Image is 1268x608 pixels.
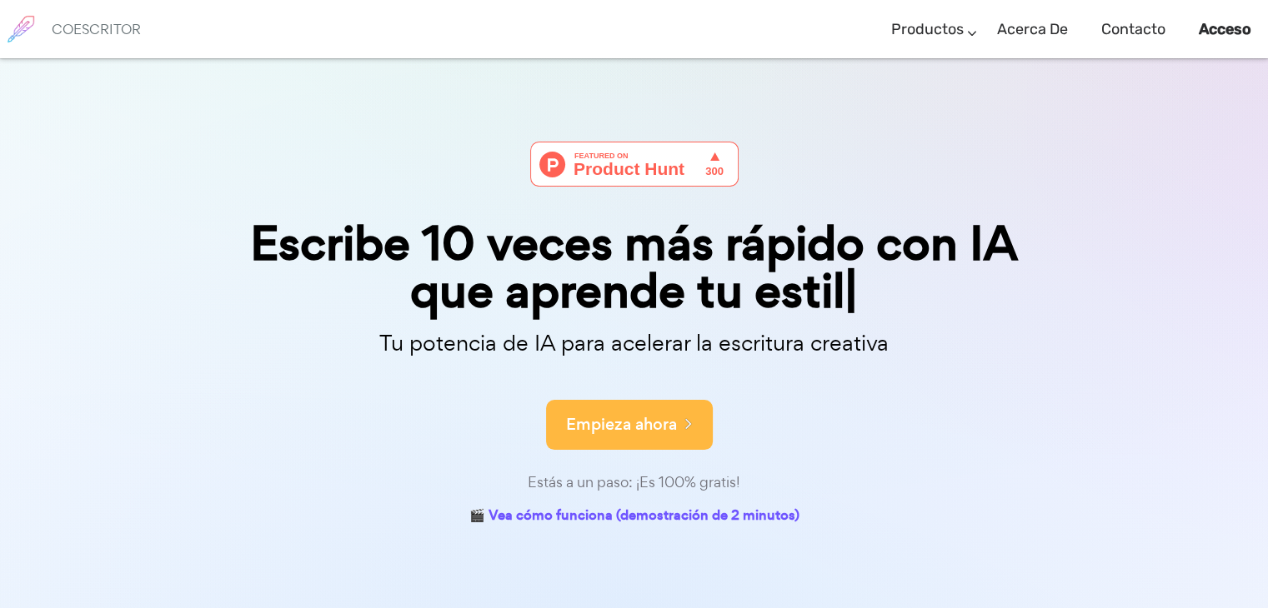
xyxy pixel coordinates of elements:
div: Escribe 10 veces más rápido con IA que aprende tu estil [218,220,1051,315]
font: Estás a un paso: ¡Es 100% gratis! [528,472,740,491]
font: Acceso [1199,20,1251,38]
font: 🎬 Vea cómo funciona (demostración de 2 minutos) [469,506,799,525]
a: Acerca de [997,5,1068,54]
font: Productos [891,20,964,38]
font: Acerca de [997,20,1068,38]
button: Empieza ahora [546,400,713,450]
font: Empieza ahora [566,413,677,436]
a: Productos [891,5,964,54]
img: Cowriter: Tu aliado de IA para acelerar la escritura creativa | Product Hunt [530,142,739,187]
a: 🎬 Vea cómo funciona (demostración de 2 minutos) [469,504,799,530]
a: Contacto [1101,5,1165,54]
font: COESCRITOR [52,20,141,38]
font: Tu potencia de IA para acelerar la escritura creativa [379,328,889,357]
font: Contacto [1101,20,1165,38]
a: Acceso [1199,5,1251,54]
